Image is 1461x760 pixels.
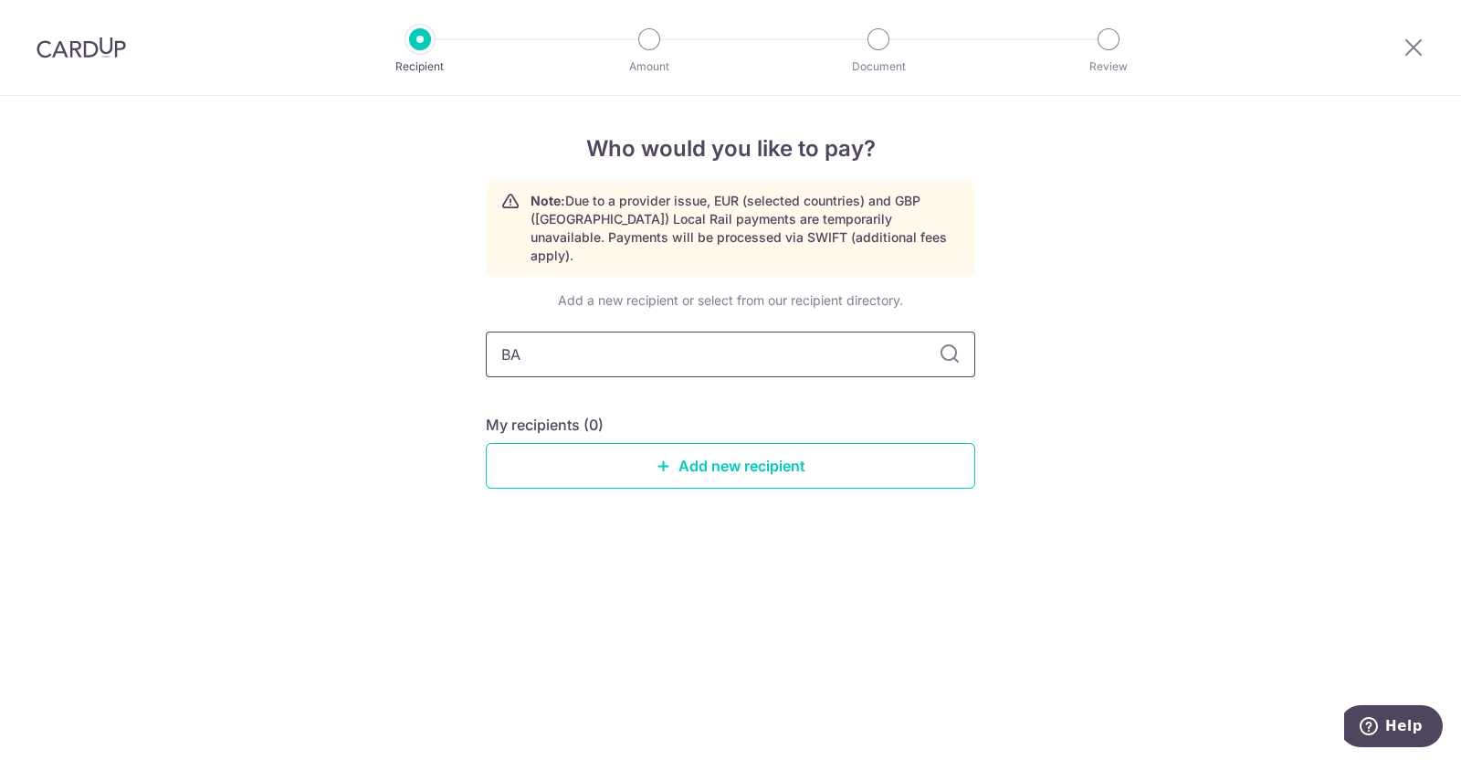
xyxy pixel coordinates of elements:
input: Search for any recipient here [486,332,975,377]
p: Due to a provider issue, EUR (selected countries) and GBP ([GEOGRAPHIC_DATA]) Local Rail payments... [531,192,960,265]
iframe: Opens a widget where you can find more information [1344,705,1443,751]
p: Document [811,58,946,76]
strong: Note: [531,193,565,208]
h4: Who would you like to pay? [486,132,975,165]
p: Review [1041,58,1176,76]
a: Add new recipient [486,443,975,489]
img: CardUp [37,37,126,58]
p: Recipient [352,58,488,76]
h5: My recipients (0) [486,414,604,436]
p: Amount [582,58,717,76]
div: Add a new recipient or select from our recipient directory. [486,291,975,310]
